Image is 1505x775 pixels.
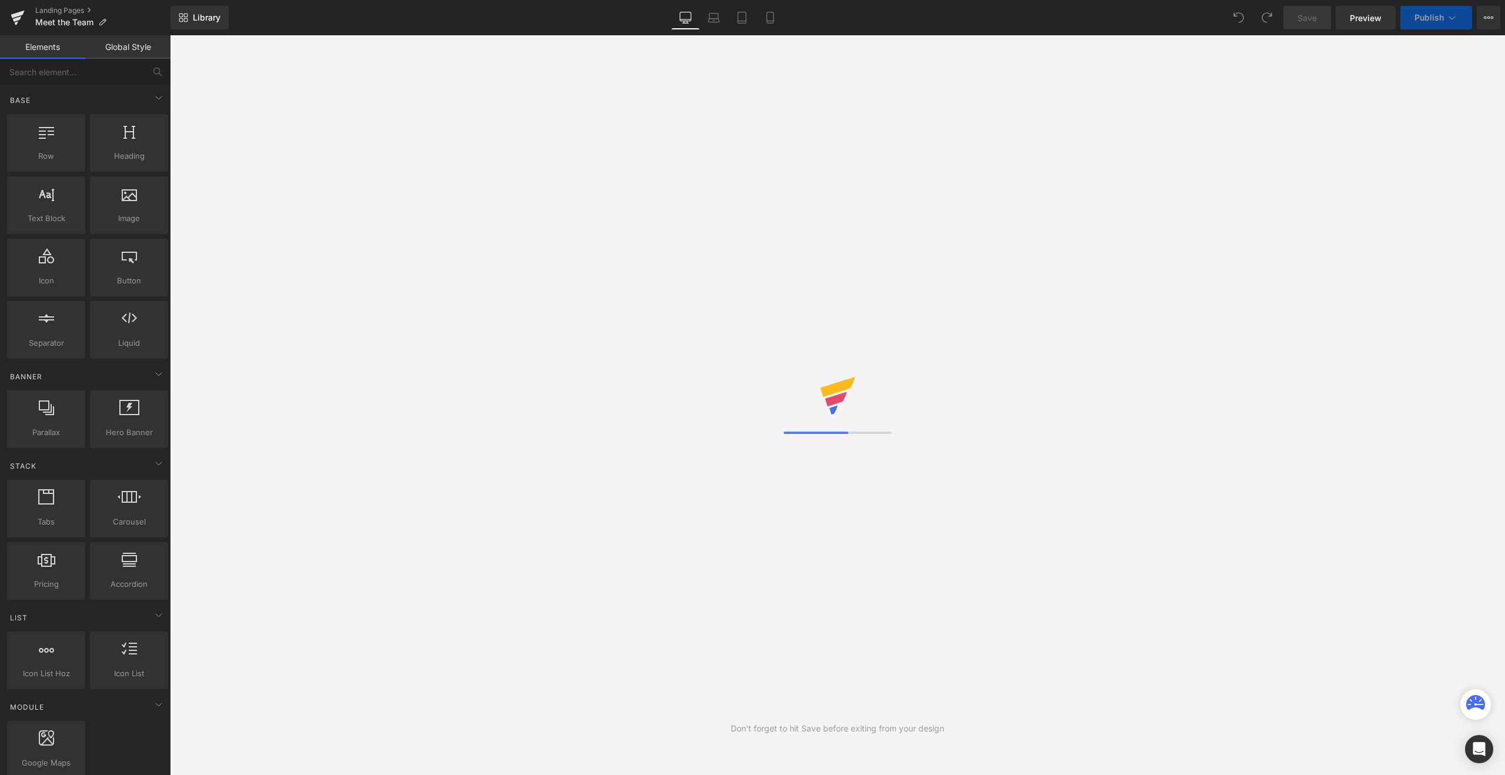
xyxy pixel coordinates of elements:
[9,95,32,106] span: Base
[1414,13,1444,22] span: Publish
[671,6,700,29] a: Desktop
[35,18,93,27] span: Meet the Team
[93,516,165,528] span: Carousel
[11,516,82,528] span: Tabs
[1255,6,1279,29] button: Redo
[93,212,165,225] span: Image
[1477,6,1500,29] button: More
[170,6,229,29] a: New Library
[1336,6,1396,29] a: Preview
[700,6,728,29] a: Laptop
[1400,6,1472,29] button: Publish
[11,426,82,439] span: Parallax
[756,6,784,29] a: Mobile
[1227,6,1250,29] button: Undo
[9,371,44,382] span: Banner
[93,275,165,287] span: Button
[9,701,45,713] span: Module
[11,212,82,225] span: Text Block
[93,150,165,162] span: Heading
[728,6,756,29] a: Tablet
[9,460,38,472] span: Stack
[731,722,944,735] div: Don't forget to hit Save before exiting from your design
[93,667,165,680] span: Icon List
[1465,735,1493,763] div: Open Intercom Messenger
[1350,12,1382,24] span: Preview
[11,757,82,769] span: Google Maps
[11,150,82,162] span: Row
[11,667,82,680] span: Icon List Hoz
[193,12,220,23] span: Library
[93,578,165,590] span: Accordion
[93,337,165,349] span: Liquid
[35,6,170,15] a: Landing Pages
[93,426,165,439] span: Hero Banner
[1297,12,1317,24] span: Save
[11,578,82,590] span: Pricing
[85,35,170,59] a: Global Style
[11,275,82,287] span: Icon
[9,612,29,623] span: List
[11,337,82,349] span: Separator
